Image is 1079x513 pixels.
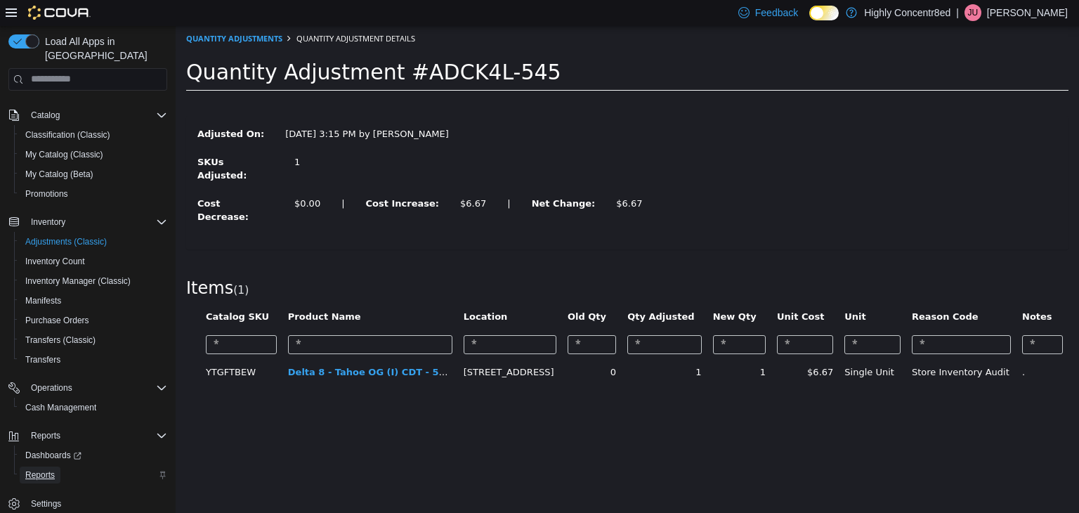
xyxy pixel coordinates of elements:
[386,334,446,359] td: 0
[62,258,69,271] span: 1
[155,171,179,185] label: |
[20,447,87,464] a: Dashboards
[20,233,112,250] a: Adjustments (Classic)
[20,447,167,464] span: Dashboards
[25,295,61,306] span: Manifests
[25,335,96,346] span: Transfers (Classic)
[864,4,950,21] p: Highly Concentr8ed
[11,7,107,18] a: Quantity Adjustments
[968,4,979,21] span: JU
[14,271,173,291] button: Inventory Manager (Classic)
[11,171,108,198] label: Cost Decrease:
[25,469,55,481] span: Reports
[31,430,60,441] span: Reports
[20,273,167,290] span: Inventory Manager (Classic)
[20,292,167,309] span: Manifests
[25,379,78,396] button: Operations
[25,354,60,365] span: Transfers
[3,105,173,125] button: Catalog
[11,252,58,272] span: Items
[601,284,651,298] button: Unit Cost
[58,258,73,271] small: ( )
[288,284,334,298] button: Location
[285,171,310,185] div: $6.67
[440,171,466,185] div: $6.67
[809,6,839,20] input: Dark Mode
[20,292,67,309] a: Manifests
[31,498,61,509] span: Settings
[11,101,99,115] label: Adjusted On:
[20,186,74,202] a: Promotions
[736,284,806,298] button: Reason Code
[669,284,693,298] button: Unit
[20,146,109,163] a: My Catalog (Classic)
[20,332,167,349] span: Transfers (Classic)
[446,334,532,359] td: 1
[20,166,167,183] span: My Catalog (Beta)
[180,171,275,185] label: Cost Increase:
[20,126,116,143] a: Classification (Classic)
[596,334,663,359] td: $6.67
[31,382,72,394] span: Operations
[14,446,173,465] a: Dashboards
[956,4,959,21] p: |
[31,110,60,121] span: Catalog
[731,334,841,359] td: Store Inventory Audit
[321,171,345,185] label: |
[112,341,305,351] a: Delta 8 - Tahoe OG (I) CDT - 5G Sauce
[14,232,173,252] button: Adjustments (Classic)
[20,126,167,143] span: Classification (Classic)
[20,233,167,250] span: Adjustments (Classic)
[39,34,167,63] span: Load All Apps in [GEOGRAPHIC_DATA]
[452,284,521,298] button: Qty Adjusted
[20,166,99,183] a: My Catalog (Beta)
[20,146,167,163] span: My Catalog (Classic)
[663,334,731,359] td: Single Unit
[31,216,65,228] span: Inventory
[14,184,173,204] button: Promotions
[25,149,103,160] span: My Catalog (Classic)
[392,284,433,298] button: Old Qty
[25,169,93,180] span: My Catalog (Beta)
[14,252,173,271] button: Inventory Count
[14,164,173,184] button: My Catalog (Beta)
[25,402,96,413] span: Cash Management
[20,312,167,329] span: Purchase Orders
[288,341,379,351] span: [STREET_ADDRESS]
[3,212,173,232] button: Inventory
[121,7,240,18] span: Quantity Adjustment Details
[25,495,167,512] span: Settings
[25,450,81,461] span: Dashboards
[20,332,101,349] a: Transfers (Classic)
[846,284,879,298] button: Notes
[11,129,108,157] label: SKUs Adjusted:
[20,312,95,329] a: Purchase Orders
[20,253,91,270] a: Inventory Count
[537,284,584,298] button: New Qty
[532,334,596,359] td: 1
[25,214,167,230] span: Inventory
[20,186,167,202] span: Promotions
[14,125,173,145] button: Classification (Classic)
[14,330,173,350] button: Transfers (Classic)
[25,214,71,230] button: Inventory
[20,399,167,416] span: Cash Management
[987,4,1068,21] p: [PERSON_NAME]
[14,350,173,370] button: Transfers
[20,351,66,368] a: Transfers
[99,101,284,115] div: [DATE] 3:15 PM by [PERSON_NAME]
[20,273,136,290] a: Inventory Manager (Classic)
[14,291,173,311] button: Manifests
[14,465,173,485] button: Reports
[25,379,167,396] span: Operations
[25,256,85,267] span: Inventory Count
[20,467,167,483] span: Reports
[25,334,107,359] td: YTGFTBEW
[20,399,102,416] a: Cash Management
[30,284,96,298] button: Catalog SKU
[755,6,798,20] span: Feedback
[11,34,386,58] span: Quantity Adjustment #ADCK4L-545
[25,315,89,326] span: Purchase Orders
[25,107,65,124] button: Catalog
[25,275,131,287] span: Inventory Manager (Classic)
